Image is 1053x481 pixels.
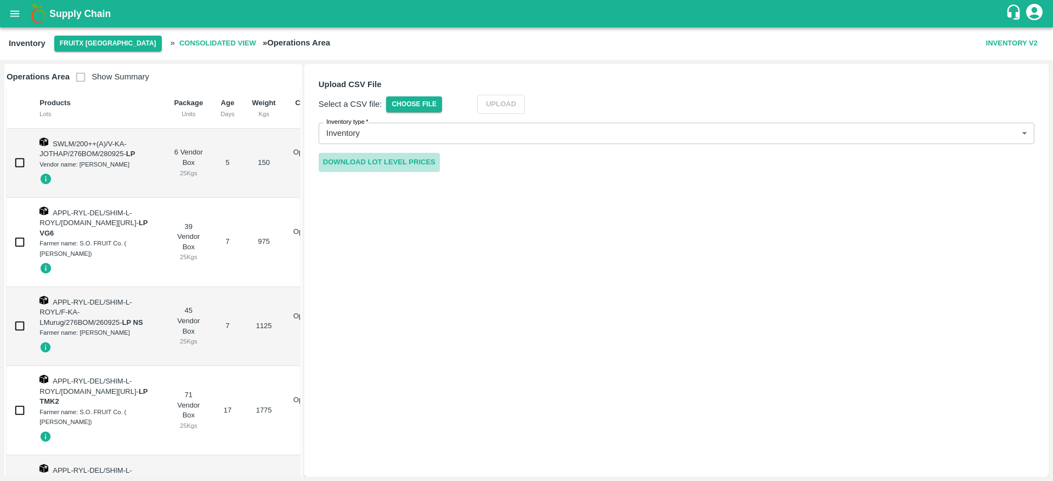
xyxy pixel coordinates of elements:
[1024,2,1044,25] div: account of current user
[293,247,329,257] div: [DATE]
[258,237,270,245] span: 975
[174,336,203,346] div: 25 Kgs
[39,328,156,337] div: Farmer name: [PERSON_NAME]
[39,109,156,119] div: Lots
[174,306,203,346] div: 45 Vendor Box
[7,72,70,81] b: Operations Area
[319,153,440,172] a: Download Lot Level Prices
[39,140,126,158] span: SWLM/200++(A)/V-KA-JOTHAP/276BOM/280925
[39,298,132,327] span: APPL-RYL-DEL/SHIM-L-ROYL/F-KA-LMurug/276BOM/260925
[256,406,272,414] span: 1775
[252,99,276,107] b: Weight
[39,207,48,215] img: box
[212,198,243,287] td: 7
[122,318,143,327] strong: LP NS
[123,150,135,158] span: -
[70,72,149,81] span: Show Summary
[326,118,369,127] label: Inventory type
[39,219,148,237] span: -
[39,138,48,146] img: box
[39,407,156,427] div: Farmer name: S.O. FRUIT Co. ( [PERSON_NAME])
[39,209,136,227] span: APPL-RYL-DEL/SHIM-L-ROYL/[DOMAIN_NAME][URL]
[174,109,203,119] div: Units
[54,36,162,51] button: Select DC
[39,99,70,107] b: Products
[174,222,203,262] div: 39 Vendor Box
[212,287,243,367] td: 7
[174,168,203,178] div: 25 Kgs
[174,147,203,178] div: 6 Vendor Box
[174,390,203,431] div: 71 Vendor Box
[126,150,135,158] strong: LP
[258,158,270,167] span: 150
[212,129,243,198] td: 5
[27,3,49,25] img: logo
[175,34,261,53] span: Consolidated View
[39,219,148,237] strong: LP VG6
[39,375,48,383] img: box
[174,99,203,107] b: Package
[221,99,235,107] b: Age
[293,227,329,247] p: Operations Area
[49,8,111,19] b: Supply Chain
[39,238,156,259] div: Farmer name: S.O. FRUIT Co. ( [PERSON_NAME])
[220,109,234,119] div: Days
[319,98,382,110] p: Select a CSV file:
[319,80,382,89] b: Upload CSV File
[39,159,156,169] div: Vendor name: [PERSON_NAME]
[49,6,1005,21] a: Supply Chain
[174,252,203,262] div: 25 Kgs
[39,296,48,305] img: box
[179,37,256,50] b: Consolidated View
[212,366,243,455] td: 17
[39,464,48,473] img: box
[1005,4,1024,24] div: customer-support
[982,34,1042,53] button: Inventory V2
[293,395,329,415] p: Operations Area
[295,99,326,107] b: Chamber
[120,318,143,327] span: -
[293,168,329,178] div: [DATE]
[9,39,46,48] b: Inventory
[171,34,330,53] h2: »
[174,421,203,431] div: 25 Kgs
[39,377,136,396] span: APPL-RYL-DEL/SHIM-L-ROYL/[DOMAIN_NAME][URL]
[293,109,329,119] div: Date
[2,1,27,26] button: open drawer
[293,331,329,341] div: [DATE]
[326,127,360,139] p: Inventory
[293,311,329,331] p: Operations Area
[386,96,442,112] span: Choose File
[263,38,330,47] b: » Operations Area
[256,322,272,330] span: 1125
[293,416,329,426] div: [DATE]
[252,109,276,119] div: Kgs
[293,147,329,168] p: Operations Area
